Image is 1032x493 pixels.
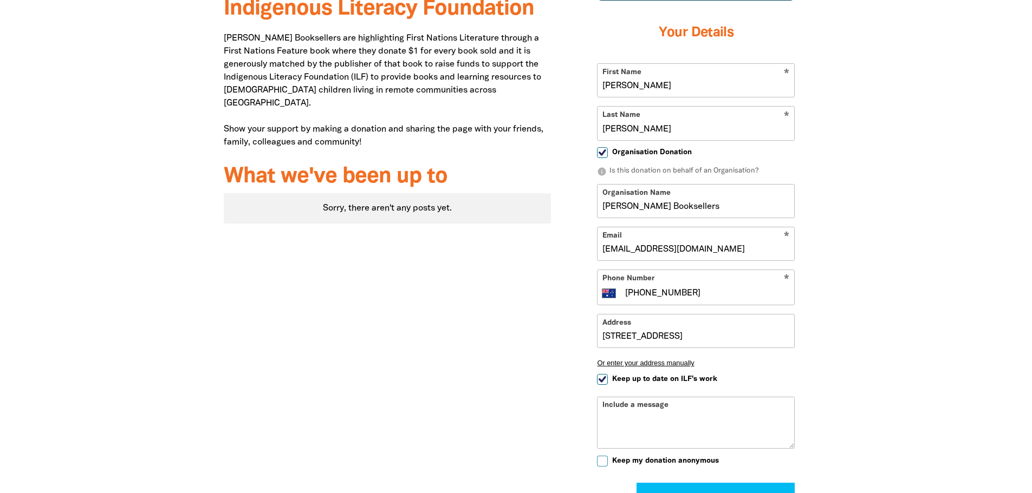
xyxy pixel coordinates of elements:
[597,167,607,176] i: info
[612,147,692,157] span: Organisation Donation
[597,11,795,55] h3: Your Details
[597,166,795,177] p: Is this donation on behalf of an Organisation?
[224,193,551,224] div: Paginated content
[224,32,551,149] p: [PERSON_NAME] Booksellers are highlighting First Nations Literature through a First Nations Featu...
[597,374,608,385] input: Keep up to date on ILF's work
[224,193,551,224] div: Sorry, there aren't any posts yet.
[784,274,789,285] i: Required
[597,359,795,367] button: Or enter your address manually
[612,456,719,466] span: Keep my donation anonymous
[224,165,551,189] h3: What we've been up to
[612,374,717,384] span: Keep up to date on ILF's work
[597,456,608,466] input: Keep my donation anonymous
[597,147,608,158] input: Organisation Donation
